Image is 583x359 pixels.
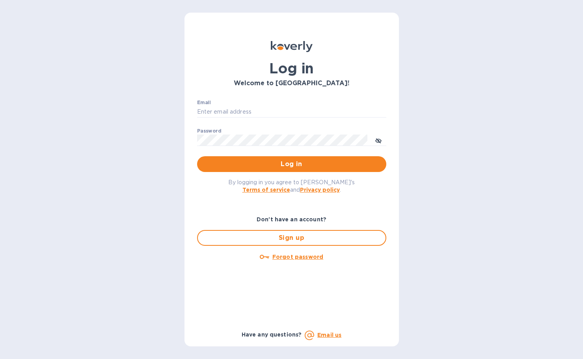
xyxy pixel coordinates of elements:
label: Password [197,129,221,133]
u: Forgot password [272,254,323,260]
input: Enter email address [197,106,386,118]
span: By logging in you agree to [PERSON_NAME]'s and . [228,179,355,193]
h1: Log in [197,60,386,77]
a: Email us [317,332,341,338]
h3: Welcome to [GEOGRAPHIC_DATA]! [197,80,386,87]
span: Log in [203,159,380,169]
a: Privacy policy [300,187,340,193]
span: Sign up [204,233,379,243]
button: Sign up [197,230,386,246]
b: Have any questions? [242,331,302,338]
button: toggle password visibility [371,132,386,148]
label: Email [197,100,211,105]
img: Koverly [271,41,313,52]
a: Terms of service [242,187,290,193]
button: Log in [197,156,386,172]
b: Don't have an account? [257,216,326,223]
